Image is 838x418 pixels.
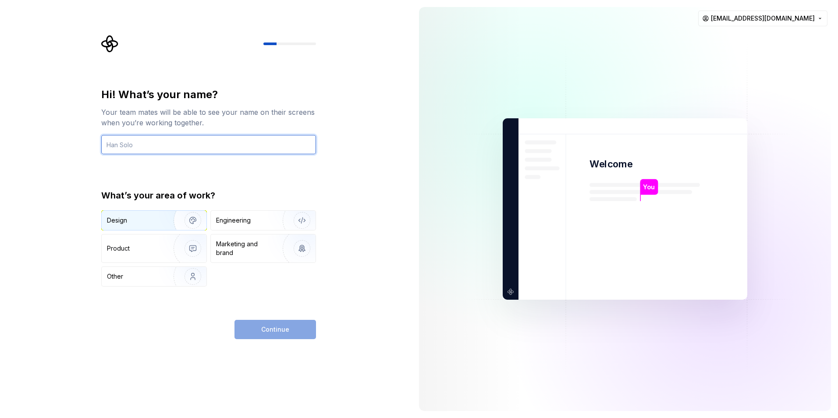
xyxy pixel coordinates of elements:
[101,35,119,53] svg: Supernova Logo
[107,216,127,225] div: Design
[589,158,632,170] p: Welcome
[101,88,316,102] div: Hi! What’s your name?
[107,244,130,253] div: Product
[101,189,316,202] div: What’s your area of work?
[216,216,251,225] div: Engineering
[711,14,815,23] span: [EMAIL_ADDRESS][DOMAIN_NAME]
[101,135,316,154] input: Han Solo
[216,240,275,257] div: Marketing and brand
[643,182,655,192] p: You
[698,11,827,26] button: [EMAIL_ADDRESS][DOMAIN_NAME]
[107,272,123,281] div: Other
[101,107,316,128] div: Your team mates will be able to see your name on their screens when you’re working together.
